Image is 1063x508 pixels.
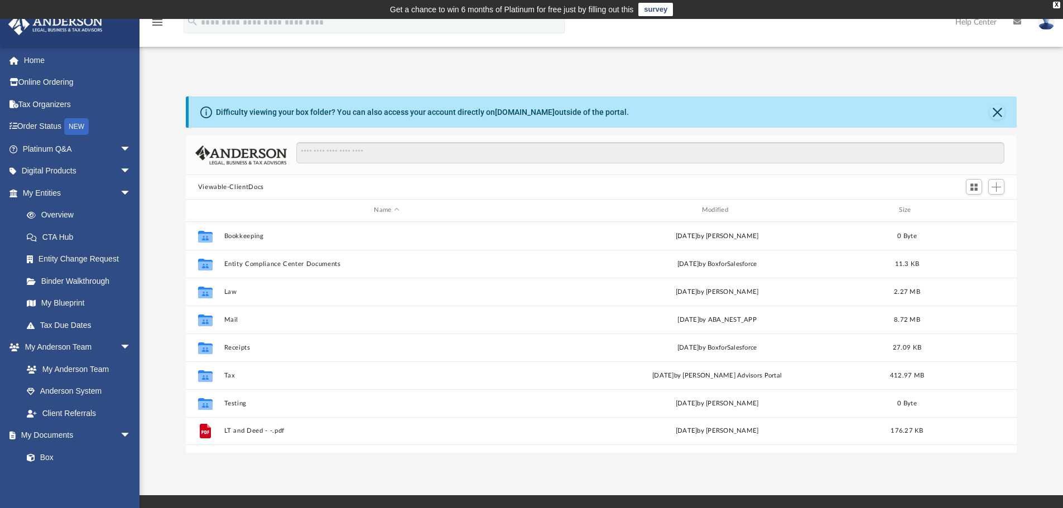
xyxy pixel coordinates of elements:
i: search [186,15,199,27]
a: Binder Walkthrough [16,270,148,292]
div: [DATE] by [PERSON_NAME] [554,231,879,241]
a: Online Ordering [8,71,148,94]
button: Mail [224,316,549,323]
button: Viewable-ClientDocs [198,182,264,192]
div: [DATE] by [PERSON_NAME] [554,287,879,297]
a: Order StatusNEW [8,115,148,138]
a: Meeting Minutes [16,468,142,491]
div: Size [884,205,929,215]
a: CTA Hub [16,226,148,248]
input: Search files and folders [296,142,1004,163]
img: User Pic [1038,14,1055,30]
a: Overview [16,204,148,226]
a: Platinum Q&Aarrow_drop_down [8,138,148,160]
span: 0 Byte [897,233,917,239]
i: menu [151,16,164,29]
a: Home [8,49,148,71]
span: 176.27 KB [891,428,923,434]
div: [DATE] by BoxforSalesforce [554,342,879,352]
button: Tax [224,372,549,379]
a: menu [151,21,164,29]
a: Tax Organizers [8,93,148,115]
a: survey [638,3,673,16]
div: [DATE] by ABA_NEST_APP [554,315,879,325]
a: Anderson System [16,380,142,403]
span: 27.09 KB [893,344,921,350]
span: 412.97 MB [890,372,924,378]
div: NEW [64,118,89,135]
span: arrow_drop_down [120,160,142,183]
span: 2.27 MB [894,288,920,294]
div: [DATE] by BoxforSalesforce [554,259,879,269]
div: [DATE] by [PERSON_NAME] Advisors Portal [554,370,879,380]
span: 11.3 KB [894,260,919,267]
div: Get a chance to win 6 months of Platinum for free just by filling out this [390,3,634,16]
a: Tax Due Dates [16,314,148,336]
button: Bookkeeping [224,233,549,240]
div: grid [186,222,1017,453]
span: 8.72 MB [894,316,920,322]
span: arrow_drop_down [120,336,142,359]
div: Modified [554,205,880,215]
a: My Blueprint [16,292,142,315]
a: Digital Productsarrow_drop_down [8,160,148,182]
div: Difficulty viewing your box folder? You can also access your account directly on outside of the p... [216,107,629,118]
a: My Anderson Team [16,358,137,380]
div: [DATE] by [PERSON_NAME] [554,398,879,408]
button: Receipts [224,344,549,351]
span: arrow_drop_down [120,182,142,205]
button: LT and Deed - -.pdf [224,427,549,434]
div: id [191,205,219,215]
span: arrow_drop_down [120,424,142,447]
div: [DATE] by [PERSON_NAME] [554,426,879,436]
a: Entity Change Request [16,248,148,270]
button: Add [988,179,1005,195]
a: Box [16,446,137,468]
a: [DOMAIN_NAME] [495,108,555,117]
a: Client Referrals [16,402,142,424]
button: Close [989,104,1005,120]
button: Switch to Grid View [966,179,983,195]
button: Law [224,288,549,296]
img: Anderson Advisors Platinum Portal [5,13,106,35]
a: My Anderson Teamarrow_drop_down [8,336,142,359]
div: id [934,205,1012,215]
button: Entity Compliance Center Documents [224,260,549,268]
button: Testing [224,400,549,407]
span: arrow_drop_down [120,138,142,161]
div: close [1053,2,1060,8]
a: My Entitiesarrow_drop_down [8,182,148,204]
div: Name [223,205,549,215]
a: My Documentsarrow_drop_down [8,424,142,447]
span: 0 Byte [897,400,917,406]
